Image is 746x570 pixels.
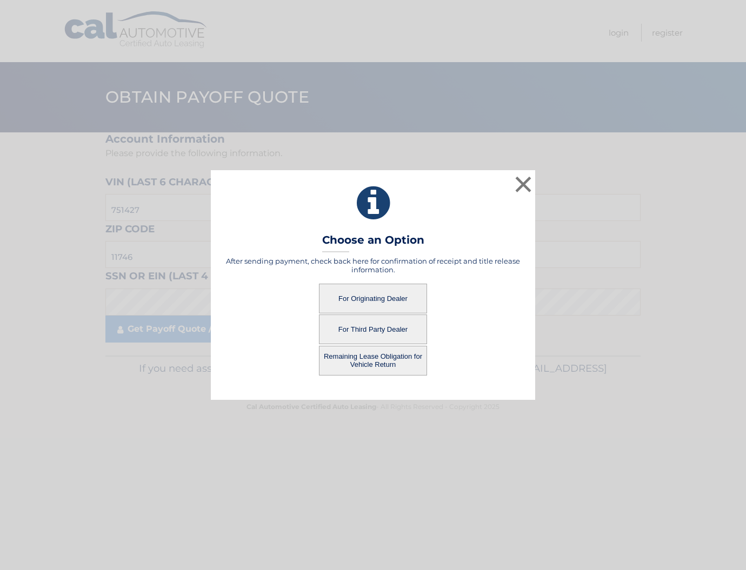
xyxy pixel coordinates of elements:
[319,284,427,313] button: For Originating Dealer
[319,346,427,375] button: Remaining Lease Obligation for Vehicle Return
[319,314,427,344] button: For Third Party Dealer
[224,257,522,274] h5: After sending payment, check back here for confirmation of receipt and title release information.
[322,233,424,252] h3: Choose an Option
[512,173,534,195] button: ×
